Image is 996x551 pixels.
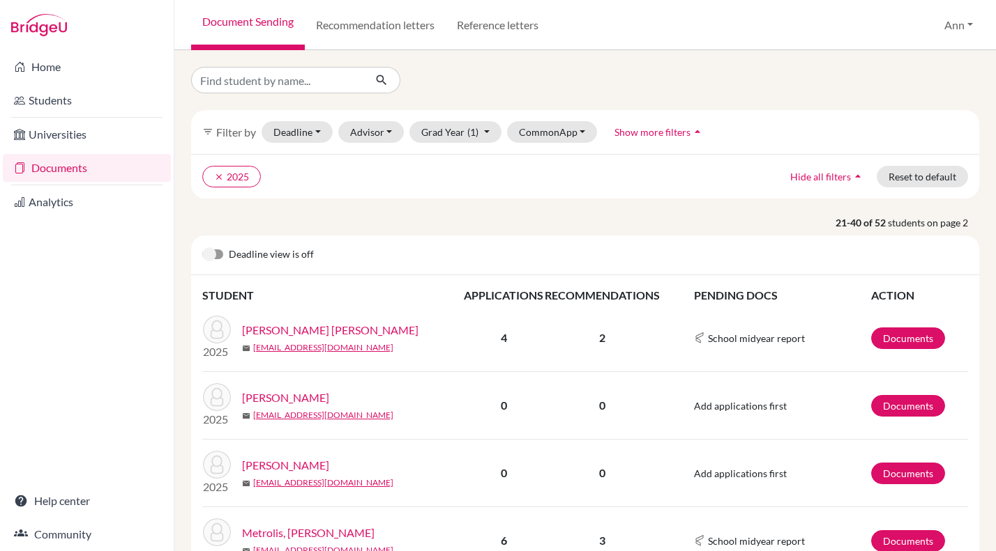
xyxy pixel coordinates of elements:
button: Reset to default [877,166,968,187]
button: Grad Year(1) [409,121,501,143]
span: School midyear report [708,331,805,346]
button: clear2025 [202,166,261,187]
a: [PERSON_NAME] [PERSON_NAME] [242,322,418,339]
img: McDaniel, Caitlyn Patricia [203,451,231,479]
p: 3 [545,532,660,549]
strong: 21-40 of 52 [836,215,888,230]
p: 0 [545,465,660,481]
span: School midyear report [708,534,805,548]
p: 2 [545,329,660,346]
b: 0 [501,466,507,479]
a: [PERSON_NAME] [242,457,329,474]
span: Filter by [216,125,256,139]
a: Home [3,53,171,81]
p: 2025 [203,343,231,360]
a: Help center [3,487,171,515]
span: Add applications first [694,400,787,412]
img: Martins de Silva, Alyssa Ann [203,316,231,343]
a: [EMAIL_ADDRESS][DOMAIN_NAME] [253,476,393,489]
span: PENDING DOCS [694,288,778,302]
i: filter_list [202,126,213,137]
p: 2025 [203,479,231,495]
b: 6 [501,534,507,547]
span: RECOMMENDATIONS [545,288,660,302]
span: mail [242,479,250,488]
p: 2025 [203,411,231,428]
a: Documents [871,327,945,349]
span: Show more filters [614,126,691,138]
i: clear [214,172,224,182]
span: Add applications first [694,467,787,479]
th: ACTION [870,286,968,304]
input: Find student by name... [191,67,364,93]
b: 0 [501,398,507,412]
th: STUDENT [202,286,463,304]
span: Hide all filters [790,171,851,183]
a: Documents [871,395,945,417]
img: Common App logo [694,332,705,343]
span: students on page 2 [888,215,979,230]
span: APPLICATIONS [464,288,543,302]
img: Mauri, Luca [203,383,231,411]
a: Analytics [3,188,171,216]
button: Ann [938,12,979,38]
a: [PERSON_NAME] [242,389,329,406]
a: Metrolis, [PERSON_NAME] [242,525,375,541]
button: Hide all filtersarrow_drop_up [778,166,877,187]
a: [EMAIL_ADDRESS][DOMAIN_NAME] [253,409,393,421]
a: Documents [871,463,945,484]
a: Documents [3,154,171,182]
span: Deadline view is off [229,247,314,263]
img: Bridge-U [11,14,67,36]
a: [EMAIL_ADDRESS][DOMAIN_NAME] [253,341,393,354]
a: Students [3,86,171,114]
img: Common App logo [694,535,705,546]
a: Universities [3,121,171,148]
button: Advisor [338,121,405,143]
i: arrow_drop_up [851,169,865,183]
p: 0 [545,397,660,414]
button: Deadline [262,121,333,143]
b: 4 [501,331,507,344]
span: (1) [467,126,478,138]
span: mail [242,344,250,352]
img: Metrolis, Rhianna Gabrielle [203,518,231,546]
a: Community [3,520,171,548]
span: mail [242,412,250,420]
button: Show more filtersarrow_drop_up [603,121,716,143]
button: CommonApp [507,121,598,143]
i: arrow_drop_up [691,125,704,139]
